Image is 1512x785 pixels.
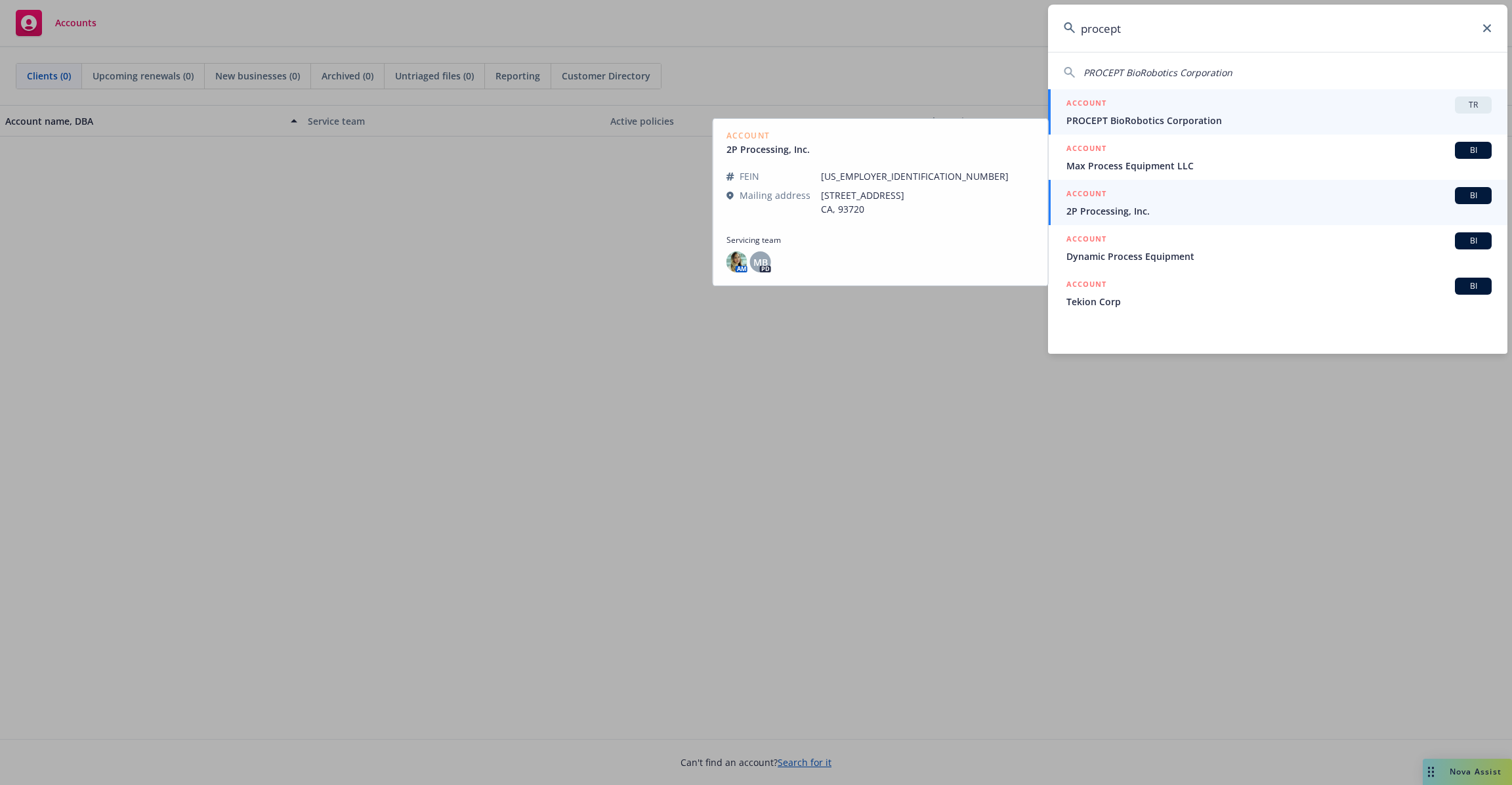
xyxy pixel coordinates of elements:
span: TR [1460,99,1486,111]
span: BI [1460,235,1486,247]
a: ACCOUNTTRPROCEPT BioRobotics Corporation [1048,89,1507,135]
span: BI [1460,144,1486,156]
span: PROCEPT BioRobotics Corporation [1066,114,1492,127]
span: BI [1460,280,1486,292]
a: ACCOUNTBITekion Corp [1048,270,1507,316]
span: Tekion Corp [1066,295,1492,308]
h5: ACCOUNT [1066,96,1106,112]
h5: ACCOUNT [1066,232,1106,248]
span: 2P Processing, Inc. [1066,204,1492,218]
input: Search... [1048,5,1507,52]
span: Max Process Equipment LLC [1066,159,1492,173]
span: BI [1460,190,1486,202]
span: PROCEPT BioRobotics Corporation [1083,66,1232,79]
span: Dynamic Process Equipment [1066,249,1492,263]
a: ACCOUNTBIMax Process Equipment LLC [1048,135,1507,180]
h5: ACCOUNT [1066,278,1106,293]
h5: ACCOUNT [1066,142,1106,158]
a: ACCOUNTBIDynamic Process Equipment [1048,225,1507,270]
h5: ACCOUNT [1066,187,1106,203]
a: ACCOUNTBI2P Processing, Inc. [1048,180,1507,225]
